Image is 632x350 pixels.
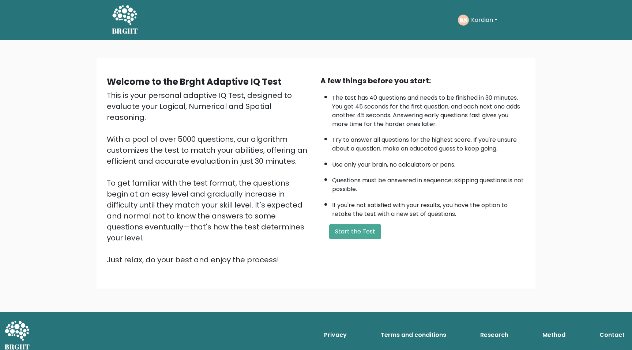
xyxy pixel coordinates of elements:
a: Privacy [321,328,350,342]
li: Questions must be answered in sequence; skipping questions is not possible. [332,172,525,194]
button: Kordian [469,15,500,25]
div: This is your personal adaptive IQ Test, designed to evaluate your Logical, Numerical and Spatial ... [107,90,312,265]
a: Terms and conditions [378,328,449,342]
a: Research [477,328,511,342]
li: If you're not satisfied with your results, you have the option to retake the test with a new set ... [332,197,525,218]
li: The test has 40 questions and needs to be finished in 30 minutes. You get 45 seconds for the firs... [332,90,525,129]
h5: BRGHT [112,27,138,35]
li: Use only your brain, no calculators or pens. [332,157,525,169]
button: Start the Test [329,224,381,239]
a: Method [539,328,568,342]
a: Contact [597,328,628,342]
li: Try to answer all questions for the highest score. If you're unsure about a question, make an edu... [332,132,525,153]
a: BRGHT [112,3,138,37]
text: KS [460,16,467,24]
b: Welcome to the Brght Adaptive IQ Test [107,76,281,88]
div: A few things before you start: [320,75,525,86]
